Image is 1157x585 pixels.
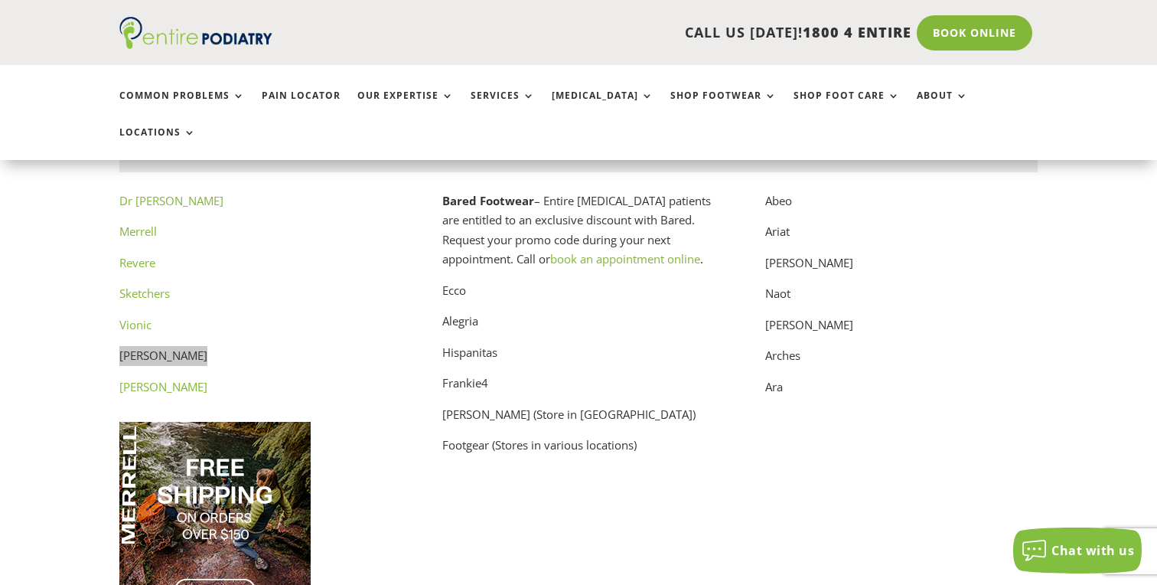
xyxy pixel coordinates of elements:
a: [PERSON_NAME] [119,379,207,394]
a: Dr [PERSON_NAME] [119,193,223,208]
a: Services [471,90,535,123]
p: CALL US [DATE]! [331,23,911,43]
a: Shop Foot Care [794,90,900,123]
a: Common Problems [119,90,245,123]
span: 1800 4 ENTIRE [803,23,911,41]
a: Book Online [917,15,1032,51]
p: Arches [765,346,1038,377]
p: [PERSON_NAME] [765,253,1038,285]
a: Revere [119,255,155,270]
a: About [917,90,968,123]
a: Merrell [119,224,157,239]
a: [MEDICAL_DATA] [552,90,653,123]
a: Sketchers [119,286,170,301]
a: book an appointment online [550,251,700,266]
p: Ariat [765,222,1038,253]
p: Frankie4 [442,374,715,405]
a: Locations [119,127,196,160]
a: [PERSON_NAME] [119,348,207,363]
p: Abeo [765,191,1038,223]
p: Hispanitas [442,343,715,374]
p: Ara [765,377,1038,397]
p: [PERSON_NAME] [765,315,1038,347]
p: [PERSON_NAME] (Store in [GEOGRAPHIC_DATA]) [442,405,715,436]
img: logo (1) [119,17,272,49]
p: Alegria [442,312,715,343]
strong: Bared Footwear [442,193,534,208]
p: Naot [765,284,1038,315]
a: Entire Podiatry [119,37,272,52]
a: Our Expertise [357,90,454,123]
p: Ecco [442,281,715,312]
span: Chat with us [1051,542,1134,559]
p: – Entire [MEDICAL_DATA] patients are entitled to an exclusive discount with Bared. Request your p... [442,191,715,281]
a: Vionic [119,317,152,332]
button: Chat with us [1013,528,1142,574]
p: Footgear (Stores in various locations) [442,436,715,456]
a: Pain Locator [262,90,341,123]
a: Shop Footwear [670,90,777,123]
